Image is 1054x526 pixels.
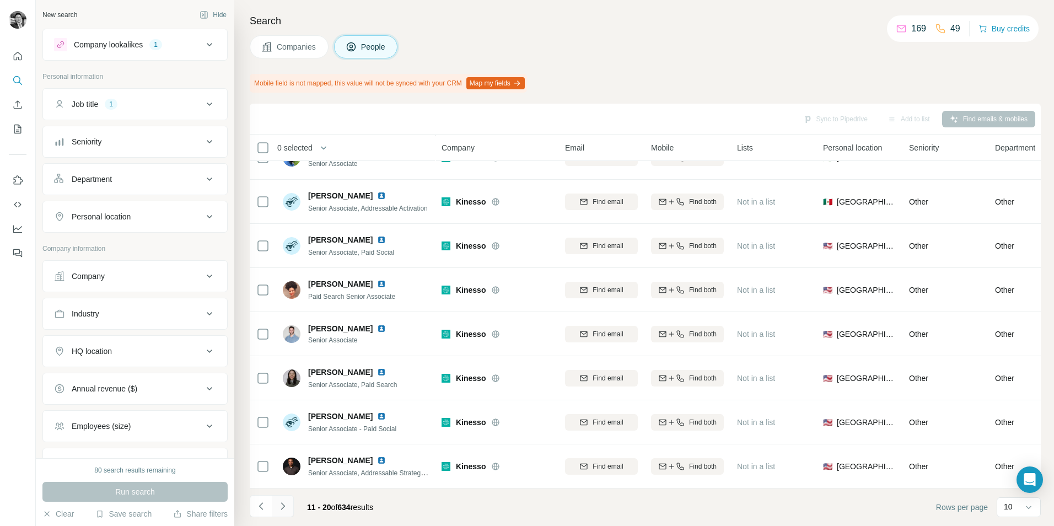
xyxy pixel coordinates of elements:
[565,414,638,431] button: Find email
[442,374,450,383] img: Logo of Kinesso
[995,142,1035,153] span: Department
[651,370,724,387] button: Find both
[565,142,584,153] span: Email
[909,142,939,153] span: Seniority
[737,142,753,153] span: Lists
[377,324,386,333] img: LinkedIn logo
[823,142,882,153] span: Personal location
[42,10,77,20] div: New search
[950,22,960,35] p: 49
[689,197,717,207] span: Find both
[377,368,386,377] img: LinkedIn logo
[308,205,428,212] span: Senior Associate, Addressable Activation
[250,13,1041,29] h4: Search
[737,462,775,471] span: Not in a list
[72,346,112,357] div: HQ location
[308,159,399,169] span: Senior Associate
[9,170,26,190] button: Use Surfe on LinkedIn
[308,425,396,433] span: Senior Associate - Paid Social
[565,326,638,342] button: Find email
[456,196,486,207] span: Kinesso
[377,235,386,244] img: LinkedIn logo
[689,373,717,383] span: Find both
[9,119,26,139] button: My lists
[43,450,227,477] button: Technologies
[308,455,373,466] span: [PERSON_NAME]
[173,508,228,519] button: Share filters
[689,241,717,251] span: Find both
[737,241,775,250] span: Not in a list
[377,191,386,200] img: LinkedIn logo
[737,418,775,427] span: Not in a list
[1017,466,1043,493] div: Open Intercom Messenger
[737,330,775,339] span: Not in a list
[837,417,896,428] span: [GEOGRAPHIC_DATA]
[837,285,896,296] span: [GEOGRAPHIC_DATA]
[331,503,338,512] span: of
[43,128,227,155] button: Seniority
[565,194,638,210] button: Find email
[308,323,373,334] span: [PERSON_NAME]
[308,249,394,256] span: Senior Associate, Paid Social
[42,72,228,82] p: Personal information
[442,142,475,153] span: Company
[272,495,294,517] button: Navigate to next page
[651,282,724,298] button: Find both
[308,411,373,422] span: [PERSON_NAME]
[909,197,928,206] span: Other
[192,7,234,23] button: Hide
[593,241,623,251] span: Find email
[837,461,896,472] span: [GEOGRAPHIC_DATA]
[43,413,227,439] button: Employees (size)
[837,329,896,340] span: [GEOGRAPHIC_DATA]
[72,211,131,222] div: Personal location
[283,281,300,299] img: Avatar
[837,240,896,251] span: [GEOGRAPHIC_DATA]
[823,285,832,296] span: 🇺🇸
[909,374,928,383] span: Other
[72,421,131,432] div: Employees (size)
[149,40,162,50] div: 1
[689,285,717,295] span: Find both
[9,195,26,214] button: Use Surfe API
[737,197,775,206] span: Not in a list
[689,329,717,339] span: Find both
[593,285,623,295] span: Find email
[43,300,227,327] button: Industry
[277,41,317,52] span: Companies
[442,197,450,206] img: Logo of Kinesso
[43,263,227,289] button: Company
[377,456,386,465] img: LinkedIn logo
[909,462,928,471] span: Other
[442,462,450,471] img: Logo of Kinesso
[308,381,397,389] span: Senior Associate, Paid Search
[43,203,227,230] button: Personal location
[283,458,300,475] img: Avatar
[72,99,98,110] div: Job title
[565,370,638,387] button: Find email
[456,285,486,296] span: Kinesso
[593,197,623,207] span: Find email
[43,338,227,364] button: HQ location
[283,369,300,387] img: Avatar
[442,330,450,339] img: Logo of Kinesso
[593,373,623,383] span: Find email
[995,240,1014,251] span: Other
[995,373,1014,384] span: Other
[593,417,623,427] span: Find email
[74,39,143,50] div: Company lookalikes
[72,136,101,147] div: Seniority
[837,196,896,207] span: [GEOGRAPHIC_DATA]
[72,174,112,185] div: Department
[308,293,395,300] span: Paid Search Senior Associate
[9,219,26,239] button: Dashboard
[565,282,638,298] button: Find email
[466,77,525,89] button: Map my fields
[308,234,373,245] span: [PERSON_NAME]
[9,243,26,263] button: Feedback
[94,465,175,475] div: 80 search results remaining
[250,495,272,517] button: Navigate to previous page
[250,74,527,93] div: Mobile field is not mapped, this value will not be synced with your CRM
[909,330,928,339] span: Other
[307,503,373,512] span: results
